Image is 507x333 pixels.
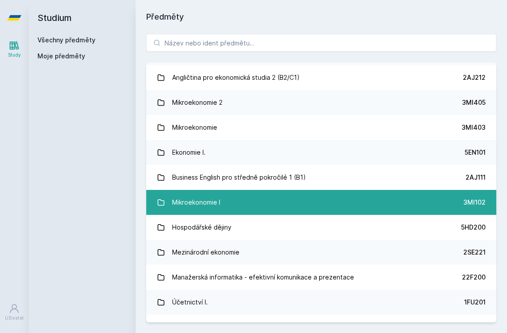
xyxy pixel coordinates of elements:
div: Ekonomie I. [172,144,206,161]
span: Moje předměty [37,52,85,61]
div: Business English pro středně pokročilé 1 (B1) [172,169,306,186]
a: Ekonomie I. 5EN101 [146,140,496,165]
a: Mikroekonomie 2 3MI405 [146,90,496,115]
div: 3MI403 [462,123,486,132]
div: 2SE221 [463,248,486,257]
a: Mikroekonomie I 3MI102 [146,190,496,215]
div: 5HD200 [461,223,486,232]
div: Mezinárodní ekonomie [172,243,239,261]
div: Angličtina pro ekonomická studia 2 (B2/C1) [172,69,300,86]
input: Název nebo ident předmětu… [146,34,496,52]
div: 22F200 [462,273,486,282]
a: Angličtina pro ekonomická studia 2 (B2/C1) 2AJ212 [146,65,496,90]
a: Účetnictví I. 1FU201 [146,290,496,315]
a: Study [2,36,27,63]
a: Business English pro středně pokročilé 1 (B1) 2AJ111 [146,165,496,190]
a: Uživatel [2,299,27,326]
div: Uživatel [5,315,24,321]
a: Mikroekonomie 3MI403 [146,115,496,140]
div: Mikroekonomie I [172,193,220,211]
div: 5EN101 [465,148,486,157]
a: Mezinárodní ekonomie 2SE221 [146,240,496,265]
a: Všechny předměty [37,36,95,44]
a: Manažerská informatika - efektivní komunikace a prezentace 22F200 [146,265,496,290]
div: 2AJ212 [463,73,486,82]
div: Hospodářské dějiny [172,218,231,236]
div: 3MI405 [462,98,486,107]
div: Účetnictví I. [172,293,208,311]
div: Manažerská informatika - efektivní komunikace a prezentace [172,268,354,286]
div: 2AJ111 [466,173,486,182]
div: Mikroekonomie [172,119,217,136]
div: 1FU201 [464,298,486,307]
a: Hospodářské dějiny 5HD200 [146,215,496,240]
div: Study [8,52,21,58]
h1: Předměty [146,11,496,23]
div: 3MI102 [463,198,486,207]
div: Mikroekonomie 2 [172,94,223,111]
